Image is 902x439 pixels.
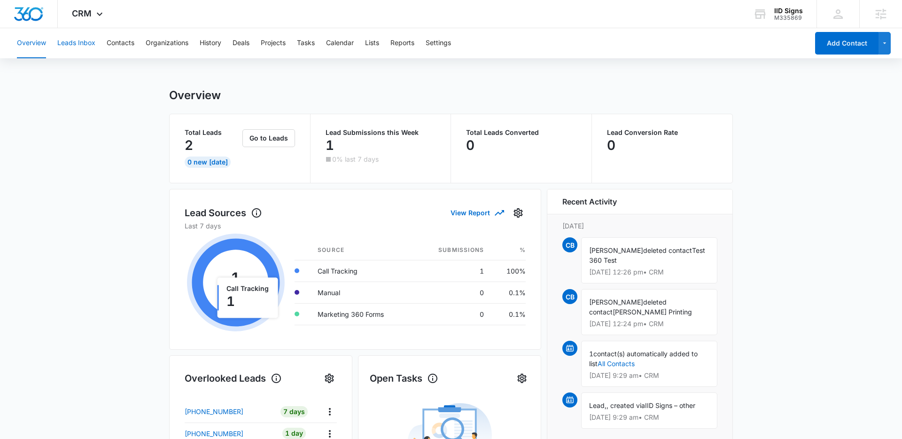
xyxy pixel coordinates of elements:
[562,237,577,252] span: CB
[562,196,617,207] h6: Recent Activity
[589,269,709,275] p: [DATE] 12:26 pm • CRM
[589,372,709,379] p: [DATE] 9:29 am • CRM
[282,428,306,439] div: 1 Day
[322,371,337,386] button: Settings
[200,28,221,58] button: History
[185,138,193,153] p: 2
[815,32,879,55] button: Add Contact
[414,303,491,325] td: 0
[451,204,503,221] button: View Report
[185,157,231,168] div: 0 New [DATE]
[146,28,188,58] button: Organizations
[322,404,337,419] button: Actions
[466,129,576,136] p: Total Leads Converted
[774,15,803,21] div: account id
[365,28,379,58] button: Lists
[511,205,526,220] button: Settings
[185,206,262,220] h1: Lead Sources
[185,129,241,136] p: Total Leads
[645,401,695,409] span: IID Signs – other
[589,350,698,368] span: contact(s) automatically added to list
[310,282,414,303] td: Manual
[107,28,134,58] button: Contacts
[390,28,414,58] button: Reports
[491,303,526,325] td: 0.1%
[310,303,414,325] td: Marketing 360 Forms
[589,298,643,306] span: [PERSON_NAME]
[589,246,643,254] span: [PERSON_NAME]
[326,129,436,136] p: Lead Submissions this Week
[57,28,95,58] button: Leads Inbox
[326,28,354,58] button: Calendar
[613,308,692,316] span: [PERSON_NAME] Printing
[589,350,593,358] span: 1
[310,240,414,260] th: Source
[310,260,414,282] td: Call Tracking
[370,371,438,385] h1: Open Tasks
[185,429,273,439] a: [PHONE_NUMBER]
[242,129,295,147] button: Go to Leads
[562,289,577,304] span: CB
[562,221,717,231] p: [DATE]
[589,414,709,421] p: [DATE] 9:29 am • CRM
[332,156,379,163] p: 0% last 7 days
[514,371,529,386] button: Settings
[414,282,491,303] td: 0
[242,134,295,142] a: Go to Leads
[414,260,491,282] td: 1
[598,360,635,368] a: All Contacts
[185,221,526,231] p: Last 7 days
[607,138,615,153] p: 0
[774,7,803,15] div: account name
[426,28,451,58] button: Settings
[17,28,46,58] button: Overview
[589,321,709,327] p: [DATE] 12:24 pm • CRM
[589,401,607,409] span: Lead,
[72,8,92,18] span: CRM
[607,129,718,136] p: Lead Conversion Rate
[491,282,526,303] td: 0.1%
[297,28,315,58] button: Tasks
[185,429,243,439] p: [PHONE_NUMBER]
[233,28,249,58] button: Deals
[185,407,243,416] p: [PHONE_NUMBER]
[491,240,526,260] th: %
[280,406,308,417] div: 7 Days
[491,260,526,282] td: 100%
[326,138,334,153] p: 1
[169,88,221,102] h1: Overview
[414,240,491,260] th: Submissions
[643,246,692,254] span: deleted contact
[466,138,474,153] p: 0
[185,407,273,416] a: [PHONE_NUMBER]
[261,28,286,58] button: Projects
[185,371,282,385] h1: Overlooked Leads
[607,401,645,409] span: , created via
